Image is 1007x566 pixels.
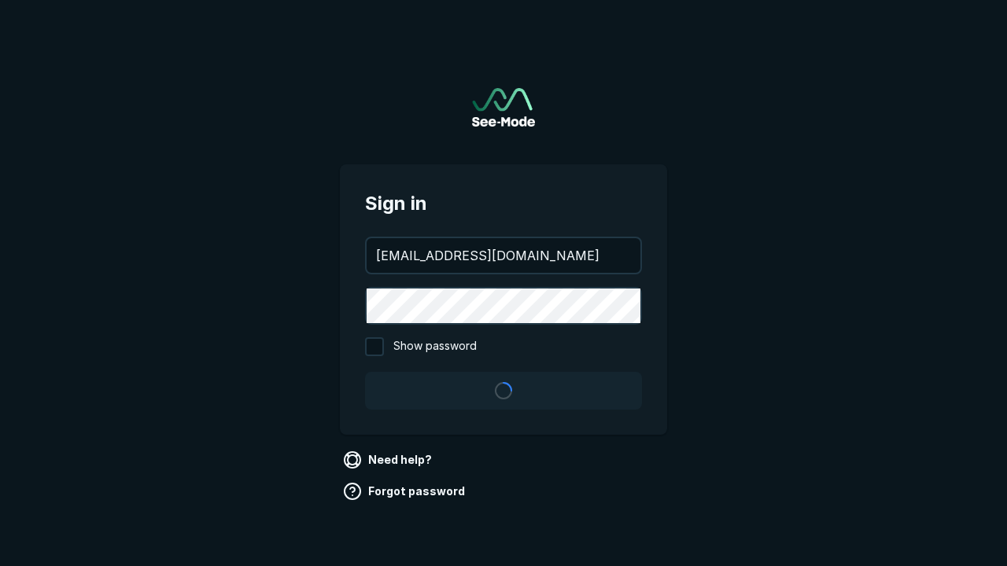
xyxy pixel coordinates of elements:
span: Sign in [365,189,642,218]
input: your@email.com [367,238,640,273]
span: Show password [393,337,477,356]
img: See-Mode Logo [472,88,535,127]
a: Go to sign in [472,88,535,127]
a: Forgot password [340,479,471,504]
a: Need help? [340,447,438,472]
